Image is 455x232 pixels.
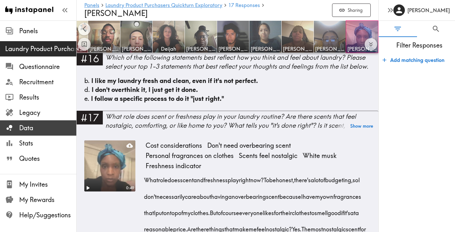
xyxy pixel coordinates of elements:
[19,195,76,204] span: My Rewards
[274,203,281,219] span: for
[89,45,119,52] span: [PERSON_NAME]
[353,170,358,186] span: so
[105,3,222,9] a: Laundry Product Purchasers Quickturn Exploratory
[263,203,274,219] span: likes
[144,170,158,186] span: What
[228,186,235,202] span: an
[314,20,346,53] a: [PERSON_NAME]
[283,45,312,52] span: [PERSON_NAME]
[315,203,328,219] span: smell
[346,20,378,53] a: [PERSON_NAME]
[168,170,180,186] span: does
[294,170,311,186] span: there's
[380,54,447,66] button: Add matching question
[88,20,120,53] a: [PERSON_NAME]
[239,170,250,186] span: right
[19,211,76,220] span: Help/Suggestions
[358,170,360,186] span: I
[235,186,266,202] span: overbearing
[379,21,417,37] button: Filter Responses
[315,186,323,202] span: my
[223,203,239,219] span: course
[204,170,228,186] span: freshness
[355,203,359,219] span: a
[170,203,178,219] span: top
[84,76,371,85] div: b.
[228,3,260,9] a: 17 Responses
[144,203,154,219] span: that
[124,185,135,191] div: 0:49
[333,186,361,202] span: fragrances
[185,186,196,202] span: care
[236,151,300,161] span: Scents feel nostalgic
[5,44,76,53] span: Laundry Product Purchasers Quickturn Exploratory
[210,203,218,219] span: But
[19,26,76,35] span: Panels
[19,93,76,102] span: Results
[143,151,236,161] span: Personal fragrances on clothes
[84,184,91,191] button: Play
[91,77,258,85] span: I like my laundry fresh and clean, even if it's not perfect.
[185,20,217,53] a: [PERSON_NAME]
[92,86,198,94] span: I don't overthink it, I just get it done.
[19,154,76,163] span: Quotes
[239,203,263,219] span: everyone
[122,45,151,52] span: [PERSON_NAME]
[158,170,168,186] span: role
[310,203,315,219] span: to
[84,94,371,103] div: e.
[344,203,350,219] span: it's
[315,45,345,52] span: [PERSON_NAME]
[314,170,320,186] span: lot
[323,186,333,202] span: own
[153,20,185,53] a: Deijah
[341,203,344,219] span: if
[325,170,353,186] span: budgeting,
[266,186,279,202] span: scent
[84,140,135,191] figure: Play0:49
[332,4,371,17] button: Sharing
[205,140,293,151] span: Don't need overbearing scent
[328,203,341,219] span: good
[77,111,103,124] div: #17
[350,203,355,219] span: at
[407,7,450,14] h6: [PERSON_NAME]
[163,203,170,219] span: on
[78,23,91,35] button: Scroll left
[19,62,76,71] span: Questionnaire
[143,161,204,171] span: Freshness indicator
[183,203,191,219] span: my
[84,85,371,94] div: d.
[264,170,269,186] span: To
[19,78,76,86] span: Recruitment
[269,170,276,186] span: be
[301,186,303,202] span: I
[292,203,310,219] span: clothes
[19,108,76,117] span: Legacy
[279,186,301,202] span: because
[155,203,163,219] span: put
[154,45,183,52] span: Deijah
[281,203,292,219] span: their
[91,94,224,102] span: I follow a specific process to do it "just right."
[218,203,223,219] span: of
[276,170,294,186] span: honest,
[77,52,103,65] div: #16
[105,112,378,130] div: What role does scent or freshness play in your laundry routine? Are there scents that feel nostal...
[19,139,76,148] span: Stats
[144,186,156,202] span: don't
[251,45,280,52] span: [PERSON_NAME]
[156,186,185,202] span: necessarily
[193,170,204,186] span: and
[178,203,183,219] span: of
[154,203,155,219] span: I
[350,122,373,131] button: Show more
[217,20,249,53] a: [PERSON_NAME]
[78,38,91,50] button: Toggle between responses and questions
[228,3,260,8] span: 17 Responses
[303,186,315,202] span: have
[311,170,314,186] span: a
[211,186,228,202] span: having
[77,111,378,135] a: #17What role does scent or freshness play in your laundry routine? Are there scents that feel nos...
